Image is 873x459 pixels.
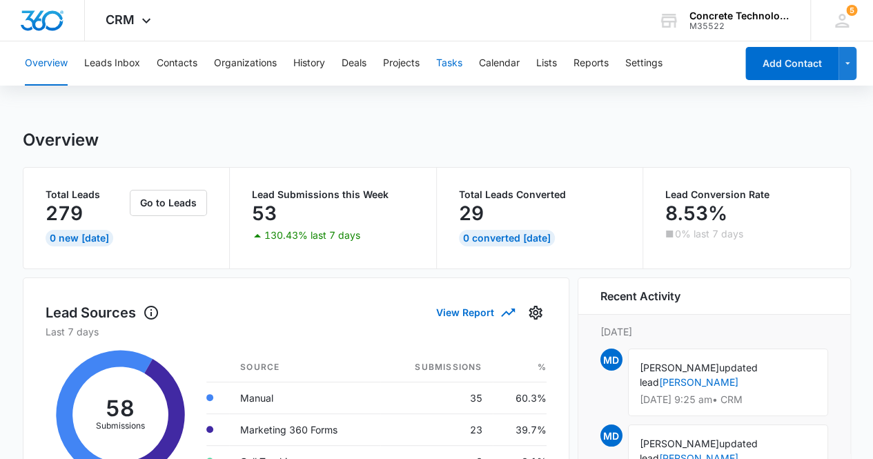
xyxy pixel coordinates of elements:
[380,382,493,413] td: 35
[84,41,140,86] button: Leads Inbox
[659,376,738,388] a: [PERSON_NAME]
[130,190,207,216] button: Go to Leads
[46,324,547,339] p: Last 7 days
[229,382,380,413] td: Manual
[665,190,828,199] p: Lead Conversion Rate
[23,130,99,150] h1: Overview
[573,41,609,86] button: Reports
[640,362,719,373] span: [PERSON_NAME]
[665,202,727,224] p: 8.53%
[106,12,135,27] span: CRM
[625,41,663,86] button: Settings
[459,202,484,224] p: 29
[689,10,790,21] div: account name
[524,302,547,324] button: Settings
[493,353,546,382] th: %
[25,41,68,86] button: Overview
[264,231,360,240] p: 130.43% last 7 days
[536,41,557,86] button: Lists
[600,288,680,304] h6: Recent Activity
[600,349,622,371] span: MD
[130,197,207,208] a: Go to Leads
[640,395,816,404] p: [DATE] 9:25 am • CRM
[229,413,380,445] td: Marketing 360 Forms
[436,300,513,324] button: View Report
[293,41,325,86] button: History
[600,324,828,339] p: [DATE]
[745,47,838,80] button: Add Contact
[252,190,414,199] p: Lead Submissions this Week
[342,41,366,86] button: Deals
[46,202,83,224] p: 279
[675,229,743,239] p: 0% last 7 days
[479,41,520,86] button: Calendar
[252,202,277,224] p: 53
[640,438,719,449] span: [PERSON_NAME]
[493,413,546,445] td: 39.7%
[380,413,493,445] td: 23
[600,424,622,447] span: MD
[380,353,493,382] th: Submissions
[459,190,621,199] p: Total Leads Converted
[214,41,277,86] button: Organizations
[846,5,857,16] div: notifications count
[493,382,546,413] td: 60.3%
[46,302,159,323] h1: Lead Sources
[436,41,462,86] button: Tasks
[383,41,420,86] button: Projects
[157,41,197,86] button: Contacts
[459,230,555,246] div: 0 Converted [DATE]
[846,5,857,16] span: 5
[46,190,128,199] p: Total Leads
[46,230,113,246] div: 0 New [DATE]
[689,21,790,31] div: account id
[229,353,380,382] th: Source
